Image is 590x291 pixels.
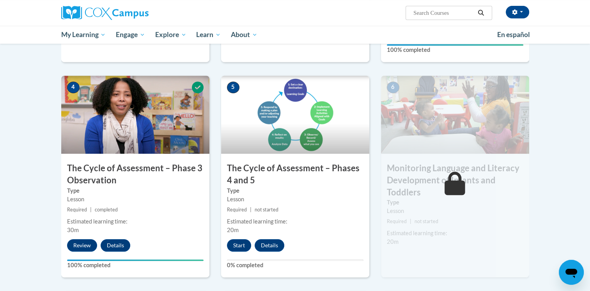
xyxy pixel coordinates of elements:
[227,227,239,233] span: 20m
[559,260,584,285] iframe: Button to launch messaging window
[250,207,252,213] span: |
[67,259,204,261] div: Your progress
[67,207,87,213] span: Required
[227,195,363,204] div: Lesson
[381,76,529,154] img: Course Image
[150,26,191,44] a: Explore
[387,82,399,93] span: 6
[61,162,209,186] h3: The Cycle of Assessment – Phase 3 Observation
[67,227,79,233] span: 30m
[227,239,251,252] button: Start
[492,27,535,43] a: En español
[387,44,523,46] div: Your progress
[67,186,204,195] label: Type
[475,8,487,18] button: Search
[255,239,284,252] button: Details
[95,207,118,213] span: completed
[413,8,475,18] input: Search Courses
[67,261,204,270] label: 100% completed
[227,261,363,270] label: 0% completed
[387,238,399,245] span: 20m
[67,82,80,93] span: 4
[61,76,209,154] img: Course Image
[155,30,186,39] span: Explore
[227,207,247,213] span: Required
[231,30,257,39] span: About
[221,162,369,186] h3: The Cycle of Assessment – Phases 4 and 5
[226,26,262,44] a: About
[67,217,204,226] div: Estimated learning time:
[56,26,111,44] a: My Learning
[61,6,149,20] img: Cox Campus
[221,76,369,154] img: Course Image
[227,82,239,93] span: 5
[387,229,523,238] div: Estimated learning time:
[61,30,106,39] span: My Learning
[506,6,529,18] button: Account Settings
[227,217,363,226] div: Estimated learning time:
[67,239,97,252] button: Review
[101,239,130,252] button: Details
[61,6,209,20] a: Cox Campus
[415,218,438,224] span: not started
[196,30,221,39] span: Learn
[381,162,529,198] h3: Monitoring Language and Literacy Development of Infants and Toddlers
[387,218,407,224] span: Required
[50,26,541,44] div: Main menu
[410,218,411,224] span: |
[227,186,363,195] label: Type
[387,198,523,207] label: Type
[387,207,523,215] div: Lesson
[255,207,278,213] span: not started
[111,26,150,44] a: Engage
[387,46,523,54] label: 100% completed
[497,30,530,39] span: En español
[116,30,145,39] span: Engage
[191,26,226,44] a: Learn
[90,207,92,213] span: |
[67,195,204,204] div: Lesson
